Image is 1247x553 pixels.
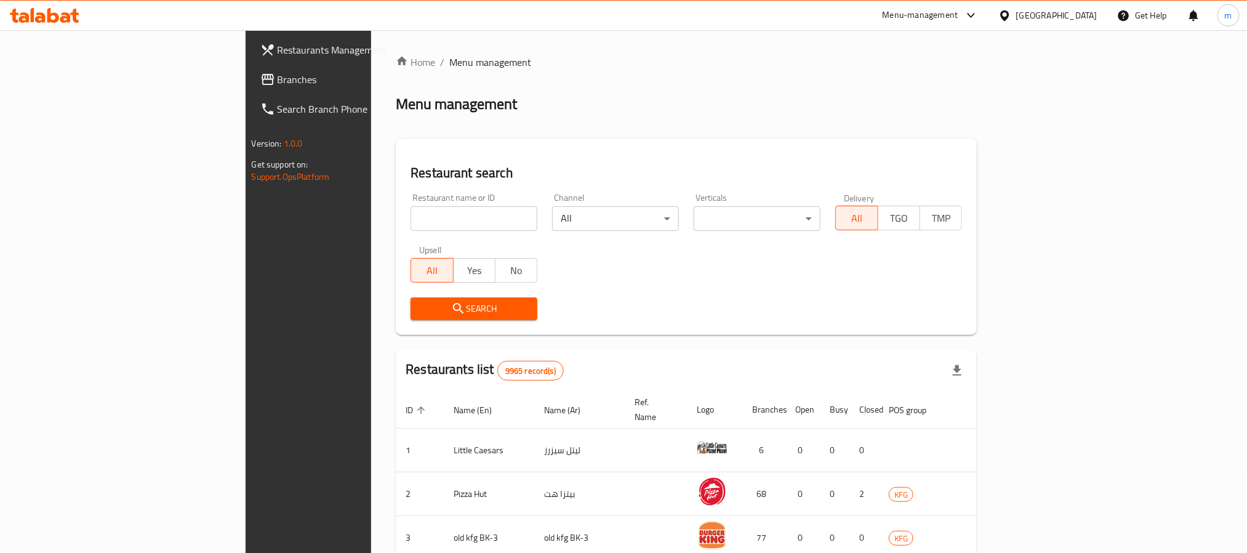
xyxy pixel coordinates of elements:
td: 0 [785,472,820,516]
h2: Restaurant search [411,164,962,182]
button: All [411,258,453,283]
span: No [500,262,532,280]
input: Search for restaurant name or ID.. [411,206,537,231]
th: Branches [742,391,785,429]
a: Restaurants Management [251,35,454,65]
div: Menu-management [883,8,958,23]
button: No [495,258,537,283]
span: KFG [889,488,913,502]
td: 0 [820,429,849,472]
span: Search Branch Phone [278,102,444,116]
img: Pizza Hut [697,476,728,507]
span: TMP [925,209,957,227]
span: 9965 record(s) [498,365,563,377]
span: ID [406,403,429,418]
a: Branches [251,65,454,94]
a: Support.OpsPlatform [252,169,330,185]
label: Upsell [419,246,442,254]
span: Search [420,301,527,317]
span: Get support on: [252,156,308,172]
div: ​ [694,206,820,231]
span: TGO [883,209,915,227]
span: POS group [889,403,942,418]
span: m [1225,9,1232,22]
span: All [416,262,448,280]
button: Search [411,297,537,320]
img: old kfg BK-3 [697,520,728,551]
span: 1.0.0 [284,135,303,151]
th: Open [785,391,820,429]
button: All [835,206,878,230]
button: TMP [920,206,962,230]
button: TGO [878,206,920,230]
span: Menu management [449,55,531,70]
a: Search Branch Phone [251,94,454,124]
span: All [841,209,873,227]
td: 68 [742,472,785,516]
span: Branches [278,72,444,87]
span: KFG [889,531,913,546]
td: Little Caesars [444,429,534,472]
th: Logo [687,391,742,429]
th: Busy [820,391,849,429]
span: Yes [459,262,491,280]
span: Ref. Name [635,395,672,424]
nav: breadcrumb [396,55,977,70]
div: Export file [942,356,972,385]
th: Closed [849,391,879,429]
td: بيتزا هت [534,472,625,516]
td: 0 [820,472,849,516]
label: Delivery [844,193,875,202]
td: 0 [849,429,879,472]
div: [GEOGRAPHIC_DATA] [1016,9,1097,22]
div: All [552,206,679,231]
td: ليتل سيزرز [534,429,625,472]
span: Restaurants Management [278,42,444,57]
span: Version: [252,135,282,151]
img: Little Caesars [697,432,728,463]
td: 0 [785,429,820,472]
span: Name (Ar) [544,403,596,418]
td: 6 [742,429,785,472]
h2: Restaurants list [406,360,564,381]
td: 2 [849,472,879,516]
div: Total records count [497,361,564,381]
span: Name (En) [454,403,508,418]
button: Yes [453,258,495,283]
td: Pizza Hut [444,472,534,516]
h2: Menu management [396,94,517,114]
